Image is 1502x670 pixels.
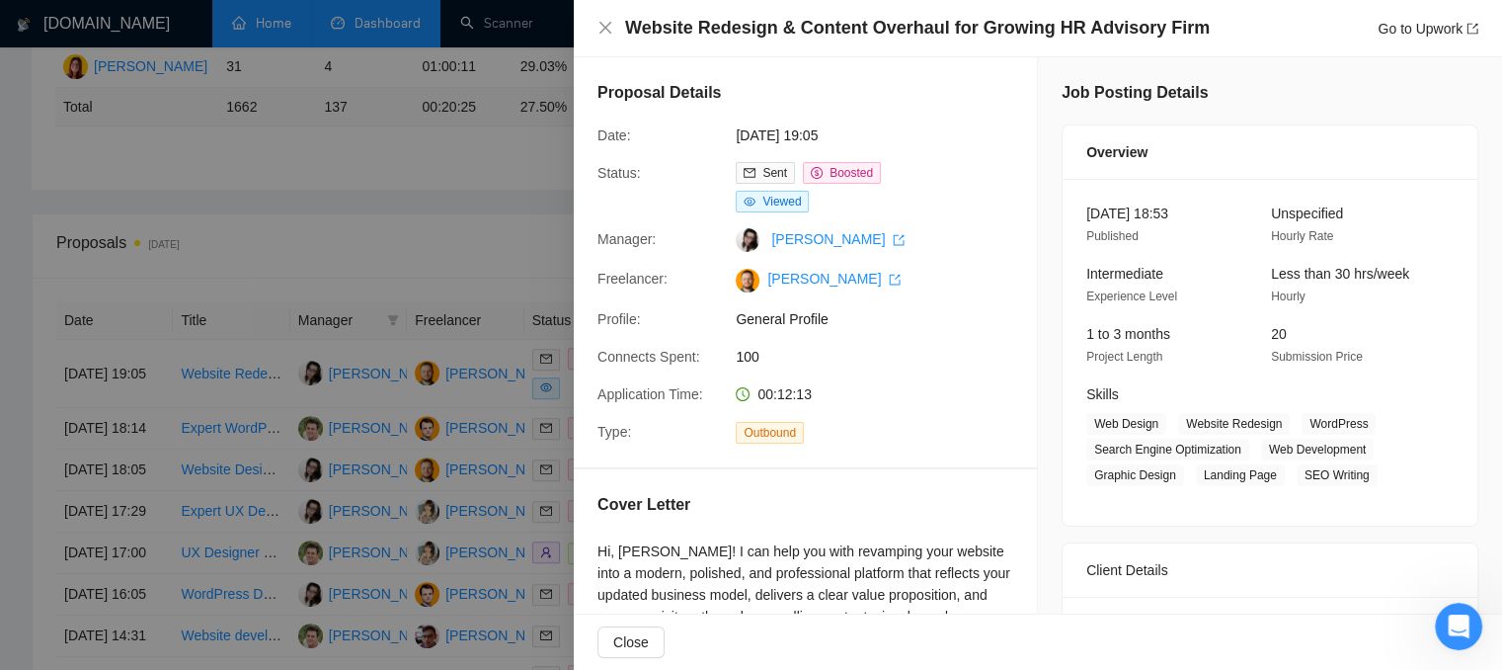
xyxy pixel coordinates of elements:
span: Experience Level [1086,290,1177,303]
span: 100 [736,346,1032,368]
span: Landing Page [1196,464,1285,486]
span: 1 to 3 months [1086,326,1170,342]
img: Profile image for Mariia [23,289,62,328]
span: Application Time: [597,386,703,402]
div: • [DATE] [121,89,177,110]
span: SEO Writing [1297,464,1378,486]
span: Date: [597,127,630,143]
span: export [1466,23,1478,35]
span: Status: [597,165,641,181]
div: AI Assistant from GigRadar 📡 [70,235,277,256]
span: 20 [1271,326,1287,342]
div: AI Assistant from GigRadar 📡 [70,455,277,475]
span: export [889,274,901,286]
div: Vadym [70,89,118,110]
span: Project Length [1086,350,1162,364]
span: Overview [1086,141,1147,163]
span: General Profile [736,308,1032,330]
h5: Cover Letter [597,493,690,517]
span: mail [744,167,755,179]
div: Mariia [70,162,113,183]
button: Close [597,627,665,658]
span: Search Engine Optimization [1086,439,1249,461]
span: Web Development [1261,439,1375,461]
span: Web Design [1086,413,1166,435]
div: • [DATE] [281,235,337,256]
div: Close [347,8,382,43]
span: 00:12:13 [757,386,812,402]
img: c1MFplIIhqIElmyFUBZ8BXEpI9f51hj4QxSyXq_Q7hwkd0ckEycJ6y3Swt0JtKMXL2 [736,269,759,293]
span: Home [45,538,86,551]
span: dollar [811,167,823,179]
span: Published [1086,229,1139,243]
div: Mariia [70,308,113,329]
span: clock-circle [736,387,750,401]
h5: Proposal Details [597,81,721,105]
span: [DATE] 19:05 [736,125,1032,146]
img: Profile image for Vadym [23,69,62,109]
iframe: Intercom live chat [1435,603,1482,650]
span: Profile: [597,311,641,327]
h5: Job Posting Details [1062,81,1208,105]
span: Messages [159,538,235,551]
span: Skills [1086,386,1119,402]
span: Type: [597,424,631,440]
span: Unspecified [1271,206,1343,221]
span: Graphic Design [1086,464,1184,486]
div: • [DATE] [117,308,172,329]
h4: Website Redesign & Content Overhaul for Growing HR Advisory Firm [625,16,1210,41]
span: Submission Price [1271,350,1363,364]
img: Profile image for Mariia [23,142,62,182]
span: Did that answer your question? [70,216,287,232]
span: export [893,234,905,246]
span: close [597,20,613,36]
button: Messages [131,488,263,567]
span: Help [313,538,345,551]
img: Profile image for AI Assistant from GigRadar 📡 [23,215,62,255]
span: [DATE] 18:53 [1086,206,1168,221]
span: Website Redesign [1178,413,1290,435]
span: Sent [762,166,787,180]
button: Close [597,20,613,37]
a: [PERSON_NAME] export [767,271,901,287]
span: Viewed [762,195,801,209]
span: Freelancer: [597,271,668,287]
span: You're welcome! If you have any more questions or need further assistance, feel free to ask. [70,436,710,452]
div: Client Details [1086,544,1454,597]
button: Help [264,488,395,567]
span: Intermediate [1086,266,1163,282]
img: Profile image for AI Assistant from GigRadar 📡 [23,435,62,474]
span: WordPress [1302,413,1376,435]
span: eye [744,196,755,208]
span: Close [613,631,649,653]
span: Hourly [1271,290,1305,303]
span: Connects Spent: [597,349,700,365]
button: Send us a message [91,392,304,432]
img: Profile image for Mariia [23,362,62,401]
span: Less than 30 hrs/week [1271,266,1409,282]
a: Go to Upworkexport [1378,21,1478,37]
span: Boosted [830,166,873,180]
span: Outbound [736,422,804,444]
span: Hourly Rate [1271,229,1333,243]
div: • [DATE] [117,381,172,402]
a: [PERSON_NAME] export [771,231,905,247]
h1: Messages [146,9,253,42]
div: • [DATE] [281,455,337,475]
div: • [DATE] [117,162,172,183]
span: Manager: [597,231,656,247]
div: Mariia [70,381,113,402]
